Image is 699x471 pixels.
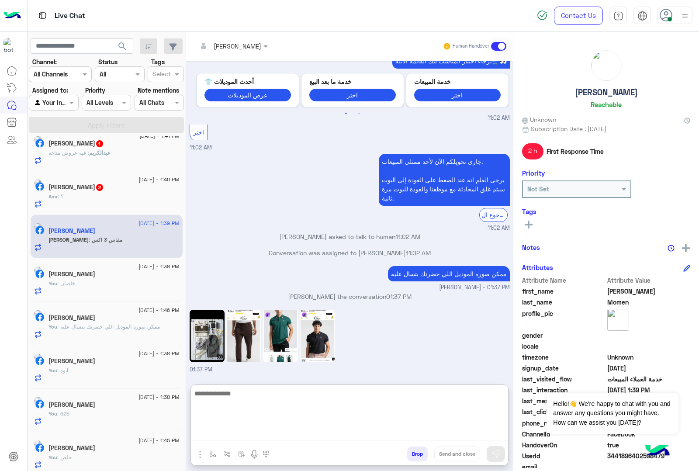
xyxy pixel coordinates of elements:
img: picture [34,310,42,318]
img: select flow [209,450,216,457]
span: 11:02 AM [190,144,212,151]
img: picture [34,179,42,187]
button: اختر [309,89,396,101]
span: 11:02 AM [488,114,510,122]
img: Facebook [35,443,44,452]
span: timezone [522,353,606,362]
p: أحدث الموديلات 👕 [204,77,291,86]
button: select flow [206,447,220,461]
span: [DATE] - 1:45 PM [138,436,179,444]
p: خدمة المبيعات [414,77,501,86]
h5: عبدالكريم السيد [48,140,104,147]
label: Tags [151,57,165,66]
span: 0 [607,429,691,439]
span: You [48,280,57,287]
span: You [48,323,57,330]
h5: Usama Maher [48,314,95,322]
div: Select [151,69,171,80]
a: tab [609,7,627,25]
span: [DATE] - 1:39 PM [138,219,179,227]
a: Contact Us [554,7,603,25]
button: search [112,38,133,57]
span: فيه عروض متاحه [48,149,89,156]
h6: Attributes [522,263,553,271]
span: You [48,454,57,461]
img: add [682,244,690,252]
span: Attribute Name [522,276,606,285]
label: Status [98,57,118,66]
button: create order [235,447,249,461]
img: picture [34,397,42,405]
p: خدمة ما بعد البيع [309,77,396,86]
span: [DATE] - 1:41 PM [139,132,179,140]
span: مقاس 3 اكس [89,236,122,243]
span: profile_pic [522,309,606,329]
span: Mohamed [607,287,691,296]
img: picture [592,51,621,80]
img: Logo [3,7,21,25]
span: 525 [57,410,69,417]
span: phone_number [522,419,606,428]
img: Facebook [35,313,44,322]
span: Unknown [522,115,556,124]
span: 2024-08-20T14:53:28.777Z [607,364,691,373]
span: last_interaction [522,385,606,395]
span: Unknown [607,353,691,362]
span: signup_date [522,364,606,373]
img: picture [34,136,42,144]
span: null [607,342,691,351]
p: 1/9/2025, 11:02 AM [379,154,510,206]
p: 1/9/2025, 1:37 PM [388,266,510,281]
img: picture [34,440,42,448]
span: 01:37 PM [386,293,412,300]
button: Send and close [434,447,480,461]
small: Human Handover [453,43,489,50]
img: spinner [537,10,547,21]
h6: Notes [522,243,540,251]
img: picture [607,309,629,331]
span: true [607,440,691,450]
span: first_name [522,287,606,296]
span: Amr [48,193,58,200]
img: notes [668,245,675,252]
span: 11:02 AM [395,233,420,240]
img: Image [263,310,298,362]
button: Trigger scenario [220,447,235,461]
img: Facebook [35,400,44,409]
img: Facebook [35,270,44,278]
span: last_visited_flow [522,374,606,384]
button: عرض الموديلات [204,89,291,101]
span: You [48,367,57,374]
span: Momen [607,298,691,307]
span: [DATE] - 1:40 PM [138,176,179,184]
h5: Amr Adel [48,184,104,191]
img: tab [637,11,647,21]
span: [DATE] - 1:38 PM [138,263,179,270]
span: ChannelId [522,429,606,439]
img: Image [190,310,225,362]
img: Facebook [35,182,44,191]
h5: [PERSON_NAME] [575,87,638,97]
span: اختر [193,128,204,136]
h5: Mohamed Momen [48,227,95,235]
span: Subscription Date : [DATE] [531,124,606,133]
span: [DATE] - 1:38 PM [138,350,179,357]
button: 2 of 2 [355,110,363,118]
img: send attachment [195,449,205,460]
p: [PERSON_NAME] the conversation [190,292,510,301]
p: 1/9/2025, 11:02 AM [392,53,510,69]
p: [PERSON_NAME] asked to talk to human [190,232,510,241]
img: 713415422032625 [3,38,19,54]
img: make a call [263,451,270,458]
img: create order [238,450,245,457]
h5: Ahmed Tariq [48,444,95,452]
img: Facebook [35,357,44,365]
span: You [48,410,57,417]
img: picture [34,223,42,231]
span: خلص [57,454,72,461]
span: 01:37 PM [190,366,212,373]
span: 11:02 AM [406,249,431,256]
div: الرجوع ال Bot [479,208,508,222]
img: tab [613,11,623,21]
span: UserId [522,451,606,461]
